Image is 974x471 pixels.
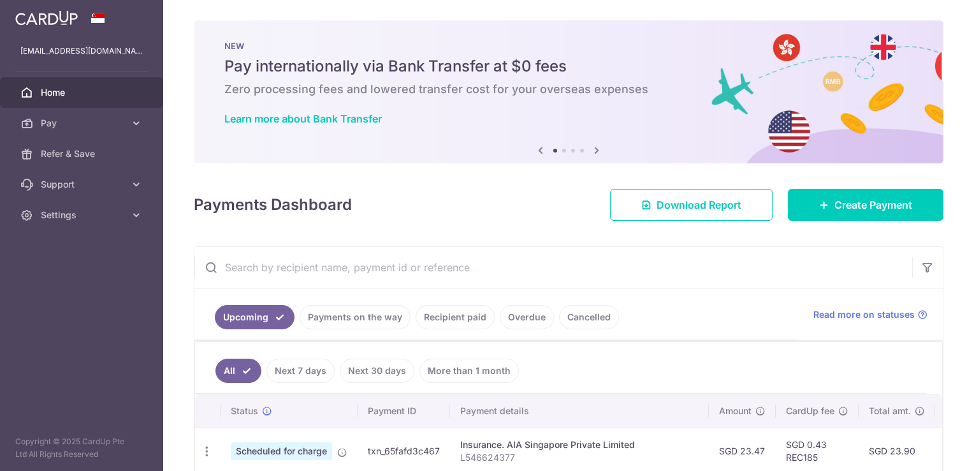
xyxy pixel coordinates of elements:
a: All [215,359,261,383]
p: L546624377 [460,451,699,464]
img: CardUp [15,10,78,26]
span: CardUp fee [786,405,834,417]
p: [EMAIL_ADDRESS][DOMAIN_NAME] [20,45,143,57]
h6: Zero processing fees and lowered transfer cost for your overseas expenses [224,82,913,97]
a: Next 30 days [340,359,414,383]
span: Amount [719,405,752,417]
span: Read more on statuses [813,308,915,321]
span: Scheduled for charge [231,442,332,460]
p: NEW [224,41,913,51]
a: Next 7 days [266,359,335,383]
span: Home [41,86,125,99]
span: Settings [41,209,125,221]
div: Insurance. AIA Singapore Private Limited [460,438,699,451]
span: Total amt. [869,405,911,417]
a: More than 1 month [419,359,519,383]
span: Pay [41,117,125,130]
span: Create Payment [834,197,912,213]
a: Recipient paid [416,305,495,329]
span: Refer & Save [41,147,125,160]
a: Payments on the way [300,305,411,329]
a: Read more on statuses [813,308,927,321]
img: Bank transfer banner [194,20,943,163]
h5: Pay internationally via Bank Transfer at $0 fees [224,56,913,77]
th: Payment details [450,394,709,428]
a: Download Report [610,189,773,221]
a: Learn more about Bank Transfer [224,112,382,125]
span: Download Report [657,197,741,213]
h4: Payments Dashboard [194,193,352,216]
a: Create Payment [788,189,943,221]
a: Upcoming [215,305,294,329]
a: Cancelled [559,305,619,329]
input: Search by recipient name, payment id or reference [194,247,912,288]
span: Support [41,178,125,191]
span: Status [231,405,258,417]
a: Overdue [500,305,554,329]
th: Payment ID [358,394,450,428]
